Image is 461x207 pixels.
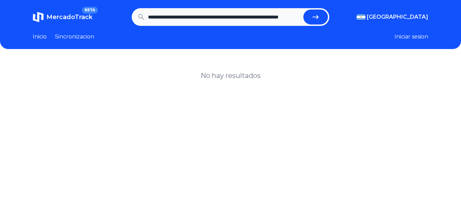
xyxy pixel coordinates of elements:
a: Sincronizacion [55,33,94,41]
img: Argentina [357,14,365,20]
button: [GEOGRAPHIC_DATA] [357,13,428,21]
span: BETA [82,7,98,14]
span: [GEOGRAPHIC_DATA] [367,13,428,21]
span: MercadoTrack [46,13,92,21]
a: Inicio [33,33,47,41]
a: MercadoTrackBETA [33,12,92,22]
h1: No hay resultados [201,71,261,80]
button: Iniciar sesion [394,33,428,41]
img: MercadoTrack [33,12,44,22]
